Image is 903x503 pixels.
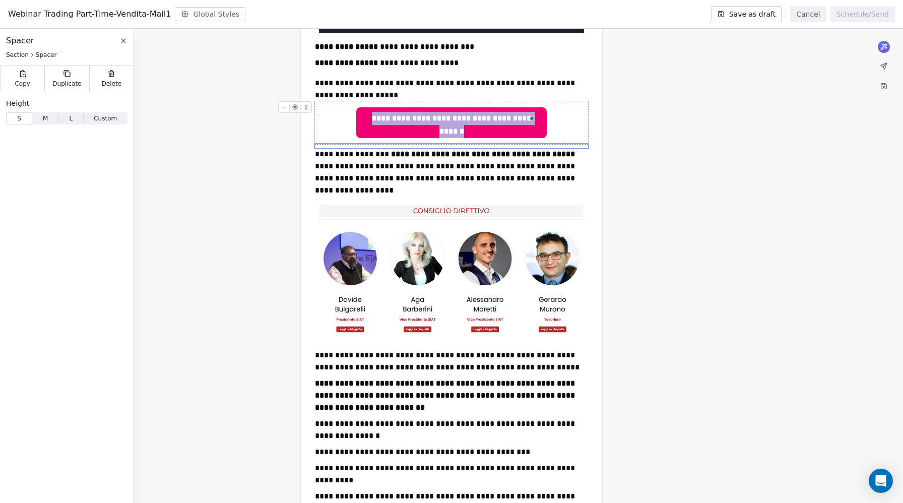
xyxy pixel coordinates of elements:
button: Save as draft [711,6,782,22]
span: M [43,114,48,123]
span: Duplicate [52,80,81,88]
span: L [70,114,73,123]
span: Section [6,51,29,59]
button: Global Styles [175,7,245,21]
span: Height [6,98,29,108]
button: Schedule/Send [830,6,895,22]
button: Cancel [790,6,826,22]
span: Delete [102,80,122,88]
span: Custom [94,114,117,123]
span: Webinar Trading Part-Time-Vendita-Mail1 [8,8,171,20]
div: Open Intercom Messenger [869,469,893,493]
span: Spacer [6,35,34,47]
span: Spacer [36,51,57,59]
span: To enrich screen reader interactions, please activate Accessibility in Grammarly extension settings [357,108,546,129]
span: Copy [15,80,30,88]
